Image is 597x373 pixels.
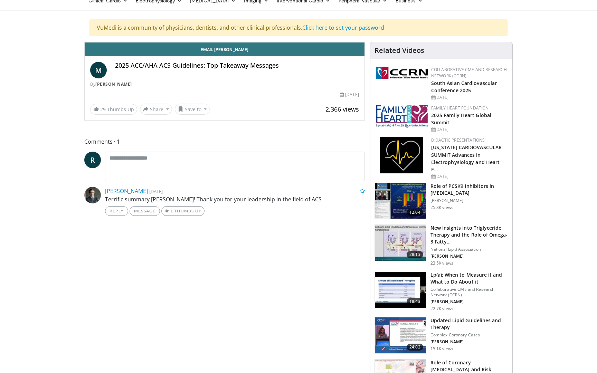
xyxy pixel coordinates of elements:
div: VuMedi is a community of physicians, dentists, and other clinical professionals. [89,19,508,36]
span: 12:04 [407,209,423,216]
p: [PERSON_NAME] [430,254,508,259]
p: [PERSON_NAME] [430,339,508,345]
h3: Role of PCSK9 Inhibitors in [MEDICAL_DATA] [430,183,508,197]
a: 2025 Family Heart Global Summit [431,112,491,126]
a: [PERSON_NAME] [105,187,148,195]
p: [PERSON_NAME] [430,198,508,203]
h4: 2025 ACC/AHA ACS Guidelines: Top Takeaway Messages [115,62,359,69]
p: Terrific summary [PERSON_NAME]! Thank you for your leadership in the field of ACS [105,195,365,203]
h3: Lp(a): When to Measure it and What to Do About it [430,271,508,285]
img: 96363db5-6b1b-407f-974b-715268b29f70.jpeg.150x105_q85_autocrop_double_scale_upscale_version-0.2.jpg [376,105,428,128]
span: 29 [100,106,106,113]
span: 2,366 views [325,105,359,113]
h4: Related Videos [375,46,424,55]
a: Email [PERSON_NAME] [85,42,364,56]
p: Complex Coronary Cases [430,332,508,338]
div: Didactic Presentations [431,137,507,143]
a: [US_STATE] CARDIOVASCULAR SUMMIT Advances in Electrophysiology and Heart F… [431,144,502,172]
span: Comments 1 [84,137,365,146]
a: 28:13 New Insights into Triglyceride Therapy and the Role of Omega-3 Fatty… National Lipid Associ... [375,224,508,266]
a: 18:43 Lp(a): When to Measure it and What to Do About it Collaborative CME and Research Network (C... [375,271,508,312]
img: 77f671eb-9394-4acc-bc78-a9f077f94e00.150x105_q85_crop-smart_upscale.jpg [375,317,426,353]
video-js: Video Player [85,42,364,42]
a: South Asian Cardiovascular Conference 2025 [431,80,497,94]
p: 23.5K views [430,260,453,266]
a: 12:04 Role of PCSK9 Inhibitors in [MEDICAL_DATA] [PERSON_NAME] 25.8K views [375,183,508,219]
a: M [90,62,107,78]
p: Collaborative CME and Research Network (CCRN) [430,287,508,298]
p: [PERSON_NAME] [430,299,508,305]
img: 1860aa7a-ba06-47e3-81a4-3dc728c2b4cf.png.150x105_q85_autocrop_double_scale_upscale_version-0.2.png [380,137,423,173]
a: Click here to set your password [302,24,384,31]
a: Message [130,206,160,216]
button: Share [140,104,172,115]
h3: Updated Lipid Guidelines and Therapy [430,317,508,331]
img: 3346fd73-c5f9-4d1f-bb16-7b1903aae427.150x105_q85_crop-smart_upscale.jpg [375,183,426,219]
div: [DATE] [431,173,507,180]
img: Avatar [84,187,101,203]
div: [DATE] [431,94,507,101]
div: By [90,81,359,87]
p: National Lipid Association [430,247,508,252]
a: 1 Thumbs Up [161,206,205,216]
span: 24:02 [407,344,423,351]
p: 22.7K views [430,306,453,312]
a: 29 Thumbs Up [90,104,137,115]
button: Save to [175,104,210,115]
span: 28:13 [407,251,423,258]
a: R [84,152,101,168]
a: [PERSON_NAME] [95,81,132,87]
a: Collaborative CME and Research Network (CCRN) [431,67,507,79]
a: Reply [105,206,128,216]
a: Family Heart Foundation [431,105,489,111]
img: a04ee3ba-8487-4636-b0fb-5e8d268f3737.png.150x105_q85_autocrop_double_scale_upscale_version-0.2.png [376,67,428,79]
h3: New Insights into Triglyceride Therapy and the Role of Omega-3 Fatty… [430,224,508,245]
p: 25.8K views [430,205,453,210]
img: 45ea033d-f728-4586-a1ce-38957b05c09e.150x105_q85_crop-smart_upscale.jpg [375,225,426,261]
img: 7a20132b-96bf-405a-bedd-783937203c38.150x105_q85_crop-smart_upscale.jpg [375,272,426,308]
span: 1 [170,208,173,213]
small: [DATE] [149,188,163,194]
p: 15.1K views [430,346,453,352]
a: 24:02 Updated Lipid Guidelines and Therapy Complex Coronary Cases [PERSON_NAME] 15.1K views [375,317,508,354]
div: [DATE] [431,126,507,133]
span: 18:43 [407,298,423,305]
div: [DATE] [340,92,359,98]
